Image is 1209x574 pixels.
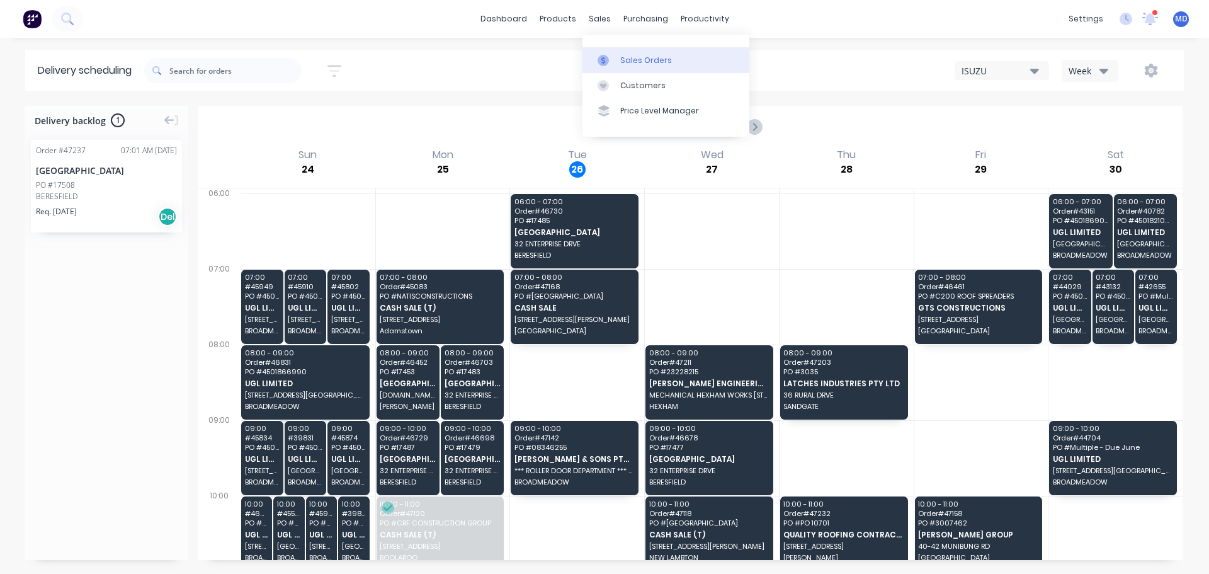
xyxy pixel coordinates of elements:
span: Order # 47211 [649,359,769,366]
span: [GEOGRAPHIC_DATA], [STREET_ADDRESS] [342,542,366,550]
div: purchasing [617,9,674,28]
span: [STREET_ADDRESS][GEOGRAPHIC_DATA] [245,467,280,474]
span: 10:00 [342,500,366,508]
span: Order # 46461 [918,283,1038,290]
span: 08:00 - 09:00 [783,349,903,357]
span: *** ROLLER DOOR DEPARTMENT *** [PERSON_NAME] [514,467,634,474]
div: 29 [973,161,989,178]
div: PO #17508 [36,180,75,191]
span: # 45802 [331,283,366,290]
span: PO # PART OF 4501821036 [277,519,301,527]
span: [STREET_ADDRESS] [380,542,499,550]
img: Factory [23,9,42,28]
span: UGL LIMITED [277,531,301,539]
span: 09:00 - 10:00 [445,425,500,432]
div: ISUZU [962,64,1030,77]
span: BROADMEADOW [342,554,366,561]
span: 36 RURAL DRVE [783,391,903,399]
span: PO # Multiple - Due June [1053,444,1172,451]
span: 07:00 [331,273,366,281]
span: # 44029 [1053,283,1087,290]
span: Order # 46831 [245,359,365,366]
span: UGL LIMITED [245,379,365,387]
span: PO # C200 ROOF SPREADERS [918,292,1038,300]
span: 10:00 - 11:00 [918,500,1038,508]
button: Week [1062,60,1118,82]
span: UGL LIMITED [1053,455,1172,463]
span: SANDGATE [783,403,903,410]
span: NEW LAMBTON [649,554,769,561]
span: PO # 3035 [783,368,903,376]
span: BROADMEADOW [331,478,366,486]
span: 06:00 - 07:00 [1117,198,1172,205]
span: BERESFIELD [380,478,435,486]
span: 40-42 MUNIBUNG RD [918,542,1038,550]
span: 32 ENTERPRISE DRVE [445,467,500,474]
span: CASH SALE [514,304,634,312]
div: sales [582,9,617,28]
span: UGL LIMITED [288,304,322,312]
span: LATCHES INDUSTRIES PTY LTD [783,379,903,387]
span: [GEOGRAPHIC_DATA] [445,455,500,463]
a: Sales Orders [582,47,749,72]
span: BROADMEADOW [1053,251,1108,259]
div: 30 [1108,161,1124,178]
span: # 42655 [1138,283,1172,290]
span: 09:00 [245,425,280,432]
span: PO # 3007462 [918,519,1038,527]
div: 26 [569,161,586,178]
span: [GEOGRAPHIC_DATA], [STREET_ADDRESS] [1053,240,1108,248]
span: [GEOGRAPHIC_DATA], [STREET_ADDRESS] [1053,316,1087,323]
span: 09:00 - 10:00 [514,425,634,432]
span: UGL LIMITED [342,531,366,539]
span: BROADMEADOW [245,327,280,335]
span: PO # 4501866990 [245,368,365,376]
span: HEXHAM [649,403,769,410]
div: 27 [704,161,720,178]
span: PO # [GEOGRAPHIC_DATA] [514,292,634,300]
span: PO # 17479 [445,444,500,451]
span: BROADMEADOW [514,478,634,486]
div: [GEOGRAPHIC_DATA] [36,164,177,177]
span: PO # CRF CONSTRUCTION GROUP [380,519,499,527]
div: Fri [972,149,990,161]
span: UGL LIMITED [1138,304,1172,312]
span: BROADMEADOW [1096,327,1130,335]
span: GTS CONSTRUCTIONS [918,304,1038,312]
span: [GEOGRAPHIC_DATA] [445,379,500,387]
div: 09:00 [198,413,241,488]
span: Order # 47203 [783,359,903,366]
div: BERESFIELD [36,191,177,202]
span: 32 ENTERPRISE DRVE [380,467,435,474]
span: Order # 46729 [380,434,435,442]
span: [STREET_ADDRESS][GEOGRAPHIC_DATA] [245,542,269,550]
span: 07:00 [1138,273,1172,281]
span: PO # 17483 [445,368,500,376]
span: BERESFIELD [514,251,634,259]
span: BROADMEADOW [245,478,280,486]
span: # 45834 [245,434,280,442]
span: PO # PO 10701 [783,519,903,527]
div: Tue [564,149,591,161]
div: Sat [1104,149,1128,161]
div: Mon [429,149,457,161]
span: BROADMEADOW [1138,327,1172,335]
span: [GEOGRAPHIC_DATA] [649,455,769,463]
span: PO # 17477 [649,444,769,451]
span: 07:00 [1096,273,1130,281]
span: 10:00 - 11:00 [783,500,903,508]
span: [GEOGRAPHIC_DATA] [380,455,435,463]
span: QUALITY ROOFING CONTRACTORS [783,531,903,539]
a: Customers [582,73,749,98]
span: [STREET_ADDRESS][GEOGRAPHIC_DATA] [331,316,366,323]
span: BROADMEADOW [288,478,322,486]
span: # 45910 [288,283,322,290]
div: 08:00 [198,337,241,413]
span: PO # 17487 [380,444,435,451]
span: [GEOGRAPHIC_DATA], [STREET_ADDRESS] [1117,240,1172,248]
span: 1 [111,113,125,127]
span: 06:00 - 07:00 [514,198,634,205]
span: PO # 08346255 [514,444,634,451]
span: [GEOGRAPHIC_DATA], [STREET_ADDRESS] [1096,316,1130,323]
span: UGL LIMITED [245,531,269,539]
